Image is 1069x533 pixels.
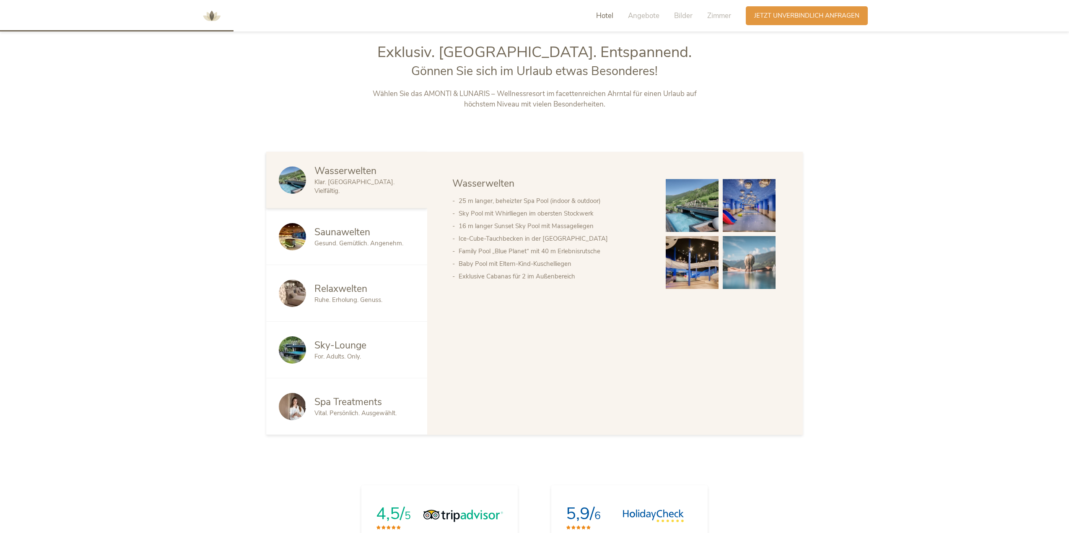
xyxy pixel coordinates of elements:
span: Spa Treatments [314,395,382,408]
span: Bilder [674,11,693,21]
span: 5 [405,509,411,523]
span: Zimmer [707,11,731,21]
span: Exklusiv. [GEOGRAPHIC_DATA]. Entspannend. [377,42,692,62]
span: Vital. Persönlich. Ausgewählt. [314,409,397,417]
li: 16 m langer Sunset Sky Pool mit Massageliegen [459,220,649,232]
span: Hotel [596,11,613,21]
span: 4,5/ [376,502,405,525]
span: Wasserwelten [314,164,376,177]
img: Tripadvisor [423,510,503,522]
span: Gesund. Gemütlich. Angenehm. [314,239,403,247]
span: Ruhe. Erholung. Genuss. [314,296,382,304]
span: 5,9/ [566,502,594,525]
img: HolidayCheck [623,510,684,522]
p: Wählen Sie das AMONTI & LUNARIS – Wellnessresort im facettenreichen Ahrntal für einen Urlaub auf ... [360,88,710,110]
a: AMONTI & LUNARIS Wellnessresort [199,13,224,18]
span: Sky-Lounge [314,339,366,352]
img: AMONTI & LUNARIS Wellnessresort [199,3,224,29]
span: Klar. [GEOGRAPHIC_DATA]. Vielfältig. [314,178,394,195]
span: Wasserwelten [452,177,514,190]
span: Saunawelten [314,226,370,239]
li: Baby Pool mit Eltern-Kind-Kuschelliegen [459,257,649,270]
li: Exklusive Cabanas für 2 im Außenbereich [459,270,649,283]
span: Jetzt unverbindlich anfragen [754,11,859,20]
li: 25 m langer, beheizter Spa Pool (indoor & outdoor) [459,195,649,207]
span: 6 [594,509,601,523]
li: Family Pool „Blue Planet“ mit 40 m Erlebnisrutsche [459,245,649,257]
span: Relaxwelten [314,282,367,295]
span: Angebote [628,11,659,21]
span: For. Adults. Only. [314,352,361,361]
span: Gönnen Sie sich im Urlaub etwas Besonderes! [411,63,658,79]
li: Ice-Cube-Tauchbecken in der [GEOGRAPHIC_DATA] [459,232,649,245]
li: Sky Pool mit Whirlliegen im obersten Stockwerk [459,207,649,220]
